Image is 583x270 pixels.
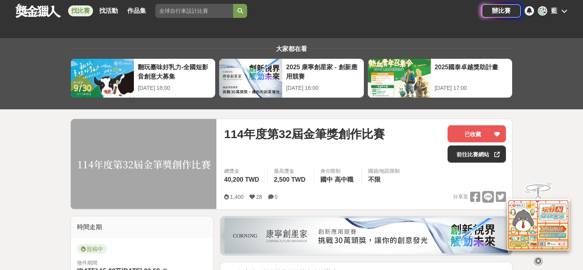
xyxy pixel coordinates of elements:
[70,58,216,98] a: 翻玩臺味好乳力-全國短影音創意大募集[DATE] 18:00
[320,176,333,183] span: 國中
[71,119,216,209] img: Cover Image
[368,176,381,183] span: 不限
[538,6,547,16] div: 藍
[71,216,213,238] div: 時間走期
[138,63,211,80] div: 翻玩臺味好乳力-全國短影音創意大募集
[225,218,508,253] img: be6ed63e-7b41-4cb8-917a-a53bd949b1b4.png
[367,58,513,98] a: 2025國泰卓越獎助計畫[DATE] 17:00
[275,194,278,200] span: 0
[224,176,259,183] span: 40,200 TWD
[138,84,211,92] div: [DATE] 18:00
[256,194,262,200] span: 28
[435,63,508,80] div: 2025國泰卓越獎助計畫
[124,5,149,16] a: 作品集
[448,146,506,163] a: 前往比賽網站
[448,125,506,142] button: 已收藏
[335,176,353,183] span: 高中職
[96,5,121,16] a: 找活動
[219,58,364,98] a: 2025 康寧創星家 - 創新應用競賽[DATE] 16:00
[286,84,360,92] div: [DATE] 16:00
[230,194,244,200] span: 1,400
[77,244,107,254] span: 投稿中
[435,84,508,92] div: [DATE] 17:00
[320,167,355,175] div: 身分限制
[274,167,307,175] span: 最高獎金
[68,5,93,16] a: 找比賽
[453,191,468,203] span: 分享至
[274,176,306,183] span: 2,500 TWD
[507,199,569,251] img: d2146d9a-e6f6-4337-9592-8cefde37ba6b.png
[368,167,400,175] div: 國籍/地區限制
[274,46,309,52] span: 大家都在看
[224,125,385,143] span: 114年度第32屆金筆獎創作比賽
[77,260,97,266] span: 徵件期間
[482,4,521,18] a: 辦比賽
[286,63,360,80] div: 2025 康寧創星家 - 創新應用競賽
[551,6,557,16] div: 藍
[155,4,233,18] input: 全球自行車設計比賽
[224,167,261,175] span: 總獎金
